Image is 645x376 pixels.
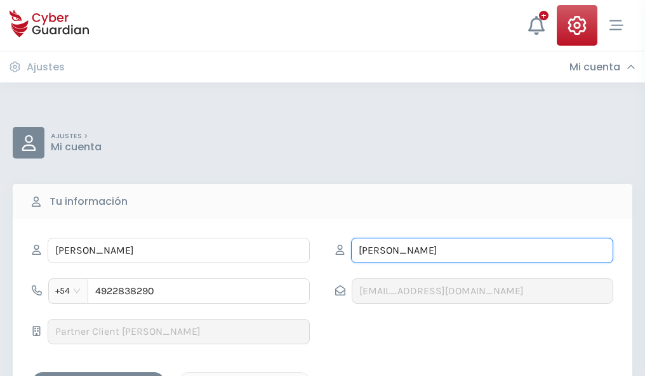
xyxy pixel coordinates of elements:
[50,194,128,209] b: Tu información
[51,141,102,153] p: Mi cuenta
[539,11,549,20] div: +
[569,61,620,74] h3: Mi cuenta
[55,282,81,301] span: +54
[51,132,102,141] p: AJUSTES >
[569,61,635,74] div: Mi cuenta
[27,61,65,74] h3: Ajustes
